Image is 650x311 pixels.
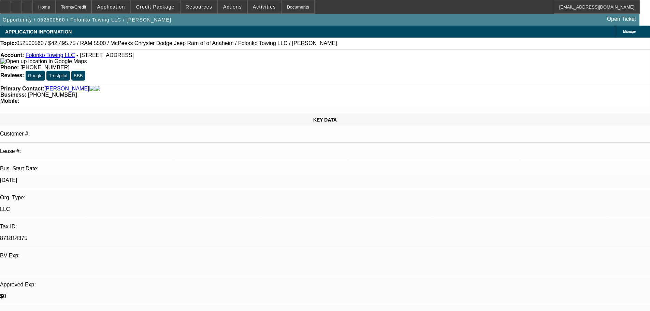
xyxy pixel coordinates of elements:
img: Open up location in Google Maps [0,58,87,65]
button: Credit Package [131,0,180,13]
span: Manage [623,30,636,33]
button: Resources [180,0,217,13]
strong: Account: [0,52,24,58]
span: Opportunity / 052500560 / Folonko Towing LLC / [PERSON_NAME] [3,17,171,23]
button: Actions [218,0,247,13]
a: Open Ticket [604,13,639,25]
span: [PHONE_NUMBER] [28,92,77,98]
a: View Google Maps [0,58,87,64]
button: Activities [248,0,281,13]
span: Credit Package [136,4,175,10]
strong: Topic: [0,40,16,46]
span: Activities [253,4,276,10]
span: 052500560 / $42,495.75 / RAM 5500 / McPeeks Chrysler Dodge Jeep Ram of of Anaheim / Folonko Towin... [16,40,337,46]
span: APPLICATION INFORMATION [5,29,72,34]
span: Resources [186,4,212,10]
strong: Mobile: [0,98,19,104]
button: Trustpilot [46,71,70,81]
span: [PHONE_NUMBER] [20,65,70,70]
strong: Primary Contact: [0,86,44,92]
button: BBB [71,71,85,81]
a: Folonko Towing LLC [26,52,75,58]
span: Application [97,4,125,10]
span: Actions [223,4,242,10]
strong: Business: [0,92,26,98]
button: Google [26,71,45,81]
span: KEY DATA [313,117,337,123]
a: [PERSON_NAME] [44,86,89,92]
strong: Phone: [0,65,19,70]
span: - [STREET_ADDRESS] [76,52,134,58]
img: facebook-icon.png [89,86,95,92]
img: linkedin-icon.png [95,86,100,92]
strong: Reviews: [0,72,24,78]
button: Application [92,0,130,13]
